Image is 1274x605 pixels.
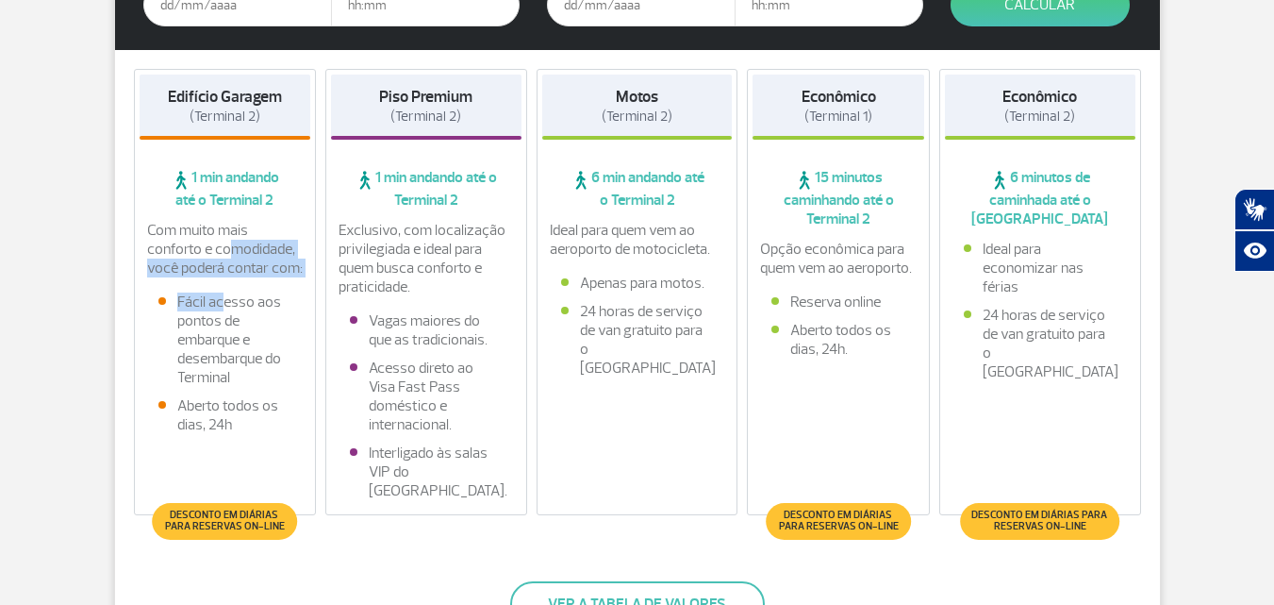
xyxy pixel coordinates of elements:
[561,274,714,293] li: Apenas para motos.
[771,321,905,359] li: Aberto todos os dias, 24h.
[561,302,714,378] li: 24 horas de serviço de van gratuito para o [GEOGRAPHIC_DATA]
[775,510,901,532] span: Desconto em diárias para reservas on-line
[616,87,658,107] strong: Motos
[771,293,905,311] li: Reserva online
[140,168,311,210] span: 1 min andando até o Terminal 2
[162,510,288,532] span: Desconto em diárias para reservas on-line
[945,168,1135,228] span: 6 minutos de caminhada até o [GEOGRAPHIC_DATA]
[158,396,292,434] li: Aberto todos os dias, 24h
[602,108,672,126] span: (Terminal 2)
[350,311,503,349] li: Vagas maiores do que as tradicionais.
[339,221,514,296] p: Exclusivo, com localização privilegiada e ideal para quem busca conforto e praticidade.
[158,293,292,387] li: Fácil acesso aos pontos de embarque e desembarque do Terminal
[964,240,1117,296] li: Ideal para economizar nas férias
[350,359,503,434] li: Acesso direto ao Visa Fast Pass doméstico e internacional.
[964,306,1117,381] li: 24 horas de serviço de van gratuito para o [GEOGRAPHIC_DATA]
[1004,108,1075,126] span: (Terminal 2)
[802,87,876,107] strong: Econômico
[1002,87,1077,107] strong: Econômico
[390,108,461,126] span: (Terminal 2)
[550,221,725,259] p: Ideal para quem vem ao aeroporto de motocicleta.
[379,87,472,107] strong: Piso Premium
[969,510,1110,532] span: Desconto em diárias para reservas on-line
[1234,189,1274,272] div: Plugin de acessibilidade da Hand Talk.
[760,240,917,277] p: Opção econômica para quem vem ao aeroporto.
[1234,189,1274,230] button: Abrir tradutor de língua de sinais.
[350,444,503,500] li: Interligado às salas VIP do [GEOGRAPHIC_DATA].
[1234,230,1274,272] button: Abrir recursos assistivos.
[190,108,260,126] span: (Terminal 2)
[753,168,924,228] span: 15 minutos caminhando até o Terminal 2
[804,108,872,126] span: (Terminal 1)
[168,87,282,107] strong: Edifício Garagem
[331,168,521,210] span: 1 min andando até o Terminal 2
[147,221,304,277] p: Com muito mais conforto e comodidade, você poderá contar com:
[542,168,733,210] span: 6 min andando até o Terminal 2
